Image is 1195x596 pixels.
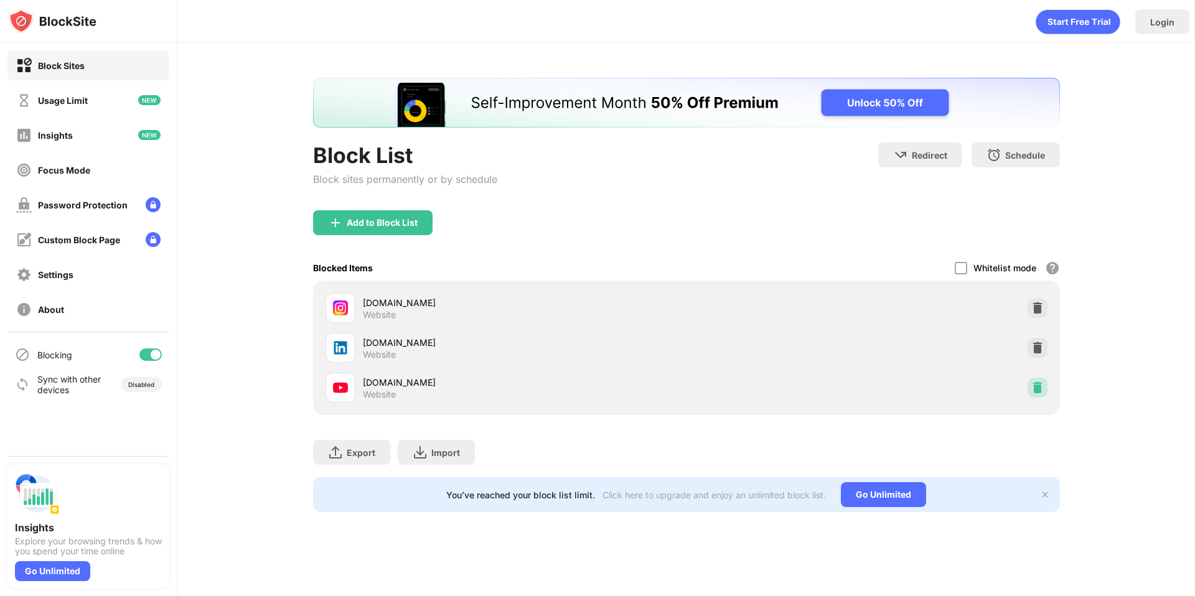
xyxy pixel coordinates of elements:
img: insights-off.svg [16,128,32,143]
div: [DOMAIN_NAME] [363,336,687,349]
div: Block sites permanently or by schedule [313,173,497,185]
div: Custom Block Page [38,235,120,245]
div: Block Sites [38,60,85,71]
img: sync-icon.svg [15,377,30,392]
div: Password Protection [38,200,128,210]
img: favicons [333,380,348,395]
div: Focus Mode [38,165,90,175]
img: lock-menu.svg [146,197,161,212]
div: Redirect [912,150,947,161]
div: Block List [313,142,497,168]
div: Website [363,309,396,320]
img: settings-off.svg [16,267,32,282]
img: x-button.svg [1040,490,1050,500]
div: Schedule [1005,150,1045,161]
div: Whitelist mode [973,263,1036,273]
div: Disabled [128,381,154,388]
div: Usage Limit [38,95,88,106]
div: Login [1150,17,1174,27]
div: Export [347,447,375,458]
div: Sync with other devices [37,374,101,395]
div: You’ve reached your block list limit. [446,490,595,500]
div: [DOMAIN_NAME] [363,376,687,389]
div: Go Unlimited [841,482,926,507]
img: customize-block-page-off.svg [16,232,32,248]
img: favicons [333,340,348,355]
img: push-insights.svg [15,472,60,516]
iframe: Banner [313,78,1060,128]
img: lock-menu.svg [146,232,161,247]
div: Blocking [37,350,72,360]
img: new-icon.svg [138,130,161,140]
div: animation [1036,9,1120,34]
img: block-on.svg [16,58,32,73]
div: Insights [15,521,162,534]
div: Import [431,447,460,458]
div: Go Unlimited [15,561,90,581]
img: about-off.svg [16,302,32,317]
img: time-usage-off.svg [16,93,32,108]
div: About [38,304,64,315]
div: Insights [38,130,73,141]
div: Settings [38,269,73,280]
div: Explore your browsing trends & how you spend your time online [15,536,162,556]
div: Website [363,389,396,400]
img: blocking-icon.svg [15,347,30,362]
div: Website [363,349,396,360]
img: favicons [333,300,348,315]
img: new-icon.svg [138,95,161,105]
img: focus-off.svg [16,162,32,178]
div: [DOMAIN_NAME] [363,296,687,309]
div: Click here to upgrade and enjoy an unlimited block list. [602,490,826,500]
img: logo-blocksite.svg [9,9,96,34]
div: Blocked Items [313,263,373,273]
img: password-protection-off.svg [16,197,32,213]
div: Add to Block List [347,218,418,228]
